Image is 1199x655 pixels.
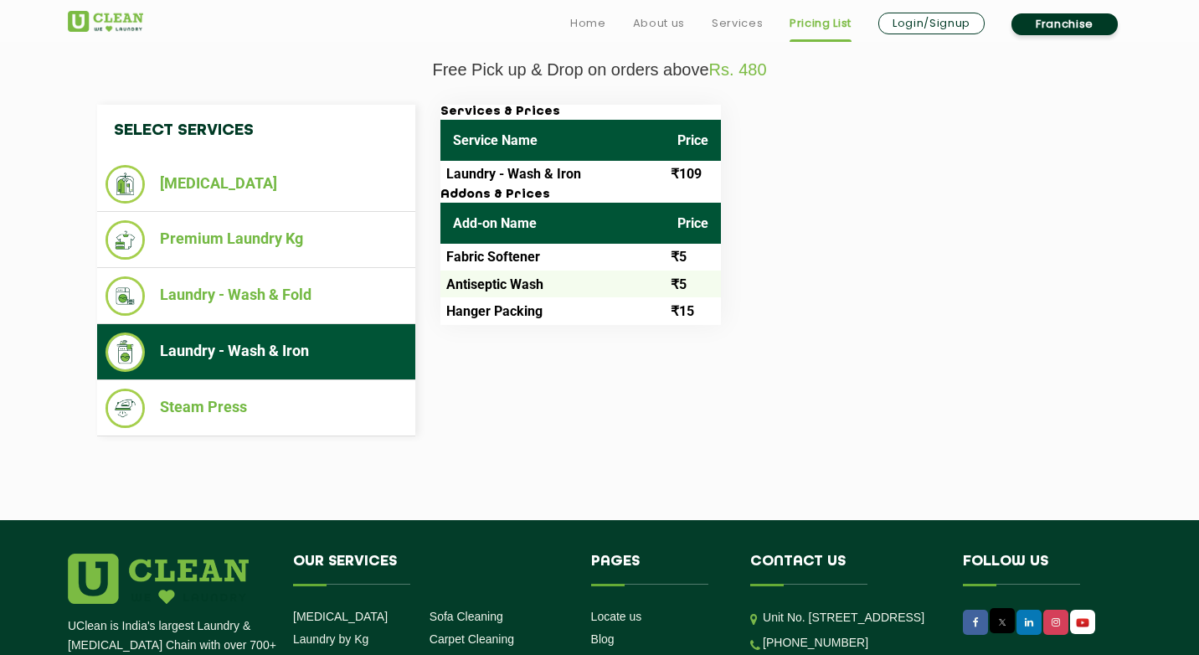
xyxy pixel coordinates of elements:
[105,276,407,316] li: Laundry - Wash & Fold
[105,165,145,204] img: Dry Cleaning
[440,120,665,161] th: Service Name
[105,165,407,204] li: [MEDICAL_DATA]
[105,389,407,428] li: Steam Press
[105,220,145,260] img: Premium Laundry Kg
[105,333,145,372] img: Laundry - Wash & Iron
[665,244,721,271] td: ₹5
[105,220,407,260] li: Premium Laundry Kg
[105,389,145,428] img: Steam Press
[1072,614,1094,632] img: UClean Laundry and Dry Cleaning
[68,60,1131,80] p: Free Pick up & Drop on orders above
[440,297,665,324] td: Hanger Packing
[712,13,763,34] a: Services
[440,161,665,188] td: Laundry - Wash & Iron
[440,105,721,120] h3: Services & Prices
[105,276,145,316] img: Laundry - Wash & Fold
[763,608,938,627] p: Unit No. [STREET_ADDRESS]
[293,632,368,646] a: Laundry by Kg
[105,333,407,372] li: Laundry - Wash & Iron
[709,60,767,79] span: Rs. 480
[293,610,388,623] a: [MEDICAL_DATA]
[440,188,721,203] h3: Addons & Prices
[1011,13,1118,35] a: Franchise
[878,13,985,34] a: Login/Signup
[591,632,615,646] a: Blog
[68,11,143,32] img: UClean Laundry and Dry Cleaning
[591,610,642,623] a: Locate us
[430,610,503,623] a: Sofa Cleaning
[665,271,721,297] td: ₹5
[68,554,249,604] img: logo.png
[591,554,726,585] h4: Pages
[790,13,852,34] a: Pricing List
[750,554,938,585] h4: Contact us
[665,203,721,244] th: Price
[665,161,721,188] td: ₹109
[665,297,721,324] td: ₹15
[440,203,665,244] th: Add-on Name
[440,244,665,271] td: Fabric Softener
[633,13,685,34] a: About us
[97,105,415,157] h4: Select Services
[293,554,566,585] h4: Our Services
[963,554,1110,585] h4: Follow us
[570,13,606,34] a: Home
[440,271,665,297] td: Antiseptic Wash
[763,636,868,649] a: [PHONE_NUMBER]
[430,632,514,646] a: Carpet Cleaning
[665,120,721,161] th: Price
